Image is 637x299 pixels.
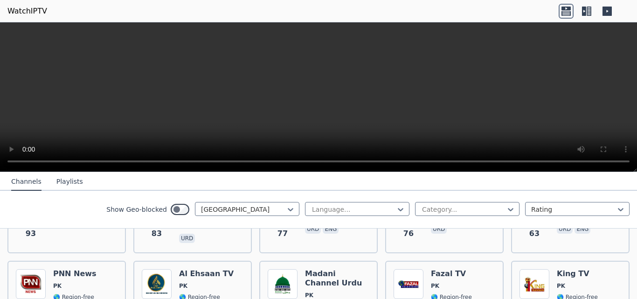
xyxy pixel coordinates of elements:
p: urd [179,234,195,243]
button: Playlists [56,173,83,191]
span: 77 [277,228,288,239]
span: 76 [403,228,414,239]
a: WatchIPTV [7,6,47,17]
img: Fazal TV [394,269,423,299]
span: 93 [26,228,36,239]
h6: Madani Channel Urdu [305,269,369,288]
span: PK [179,282,187,290]
img: Al Ehsaan TV [142,269,172,299]
span: PK [53,282,62,290]
img: Madani Channel Urdu [268,269,298,299]
span: PK [431,282,439,290]
p: urd [557,224,573,234]
img: King TV [519,269,549,299]
span: 63 [529,228,540,239]
h6: Al Ehsaan TV [179,269,234,278]
h6: King TV [557,269,598,278]
label: Show Geo-blocked [106,205,167,214]
p: urd [431,224,447,234]
button: Channels [11,173,42,191]
p: urd [305,224,321,234]
span: PK [305,292,313,299]
span: 83 [152,228,162,239]
h6: Fazal TV [431,269,472,278]
h6: PNN News [53,269,97,278]
span: PK [557,282,565,290]
p: eng [323,224,339,234]
img: PNN News [16,269,46,299]
p: eng [575,224,590,234]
